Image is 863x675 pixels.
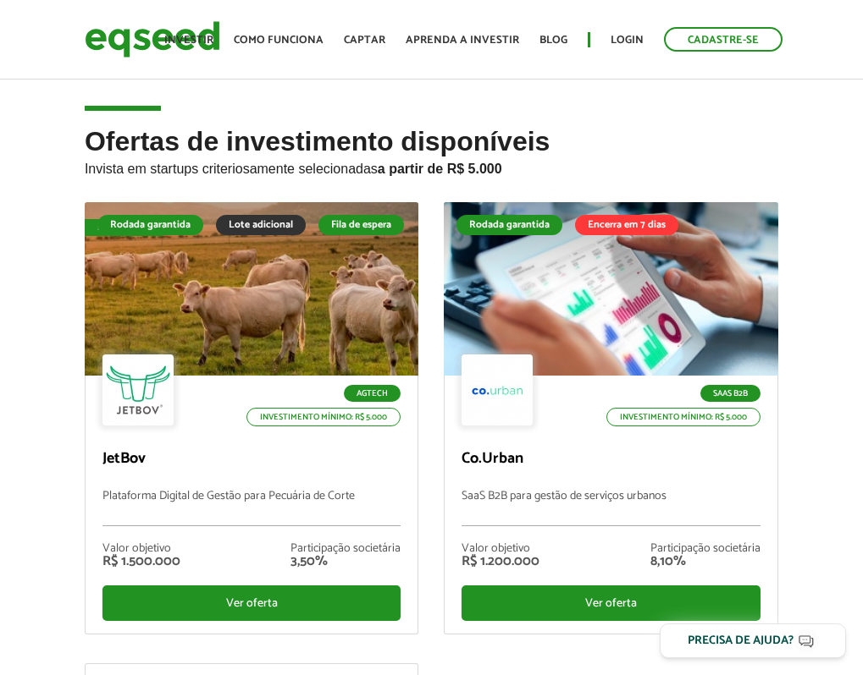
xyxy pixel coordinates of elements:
div: R$ 1.500.000 [102,555,180,568]
div: Lote adicional [216,215,306,235]
h2: Ofertas de investimento disponíveis [85,127,778,202]
strong: a partir de R$ 5.000 [378,162,502,176]
div: 8,10% [650,555,761,568]
div: Ver oferta [102,585,401,621]
div: Ver oferta [462,585,761,621]
p: Investimento mínimo: R$ 5.000 [246,408,401,426]
div: 3,50% [290,555,401,568]
a: Aprenda a investir [406,35,519,46]
div: Fila de espera [85,219,170,236]
a: Cadastre-se [664,27,783,52]
div: Encerra em 7 dias [575,215,678,235]
a: Fila de espera Rodada garantida Lote adicional Fila de espera Agtech Investimento mínimo: R$ 5.00... [85,202,419,634]
a: Login [611,35,644,46]
div: Rodada garantida [456,215,562,235]
img: EqSeed [85,17,220,62]
div: Fila de espera [318,215,404,235]
a: Captar [344,35,385,46]
div: Participação societária [650,543,761,555]
p: Investimento mínimo: R$ 5.000 [606,408,761,426]
a: Investir [164,35,213,46]
a: Como funciona [234,35,324,46]
p: SaaS B2B para gestão de serviços urbanos [462,490,761,526]
p: JetBov [102,450,401,469]
p: Co.Urban [462,450,761,469]
p: SaaS B2B [700,385,761,402]
p: Agtech [344,385,401,402]
div: Rodada garantida [97,215,203,235]
a: Rodada garantida Encerra em 7 dias SaaS B2B Investimento mínimo: R$ 5.000 Co.Urban SaaS B2B para ... [444,202,778,634]
div: Valor objetivo [102,543,180,555]
div: Valor objetivo [462,543,539,555]
a: Blog [539,35,567,46]
div: R$ 1.200.000 [462,555,539,568]
p: Invista em startups criteriosamente selecionadas [85,156,778,177]
p: Plataforma Digital de Gestão para Pecuária de Corte [102,490,401,526]
div: Participação societária [290,543,401,555]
